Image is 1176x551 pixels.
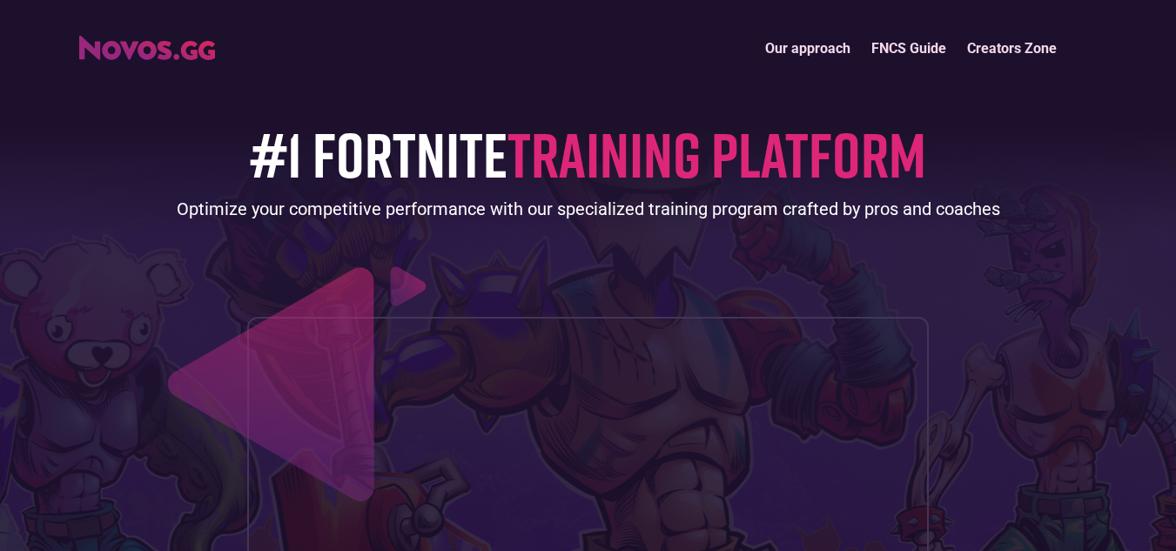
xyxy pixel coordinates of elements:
a: Creators Zone [957,30,1067,67]
h1: #1 FORTNITE [250,119,926,188]
a: home [79,30,215,60]
span: TRAINING PLATFORM [507,116,926,192]
div: Optimize your competitive performance with our specialized training program crafted by pros and c... [177,197,1000,221]
a: Our approach [755,30,861,67]
a: FNCS Guide [861,30,957,67]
